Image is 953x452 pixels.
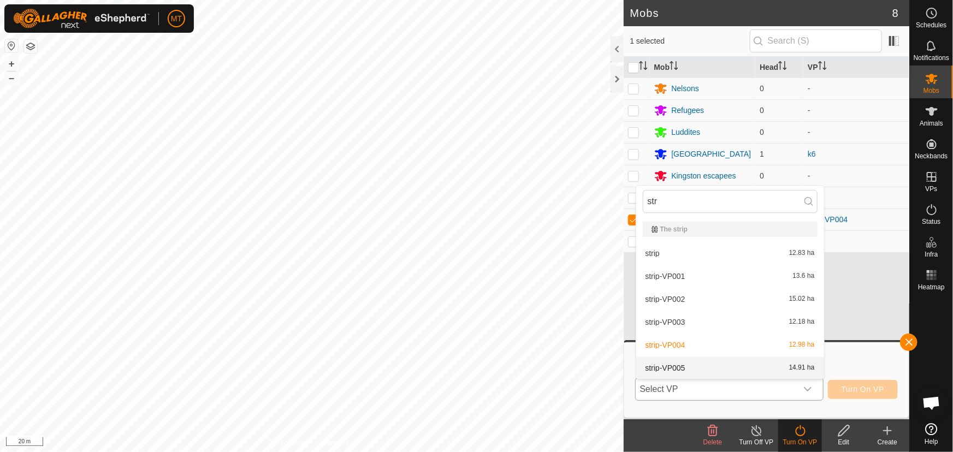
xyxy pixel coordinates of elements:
[925,438,938,445] span: Help
[639,63,648,72] p-sorticon: Activate to sort
[918,284,945,290] span: Heatmap
[269,438,310,448] a: Privacy Policy
[646,341,685,349] span: strip-VP004
[636,357,824,379] li: strip-VP005
[636,334,824,356] li: strip-VP004
[892,5,898,21] span: 8
[636,378,797,400] span: Select VP
[808,150,816,158] a: k6
[672,127,701,138] div: Luddites
[171,13,182,25] span: MT
[866,437,909,447] div: Create
[789,318,815,326] span: 12.18 ha
[322,438,354,448] a: Contact Us
[803,57,909,78] th: VP
[650,57,756,78] th: Mob
[922,218,940,225] span: Status
[789,364,815,372] span: 14.91 ha
[803,121,909,143] td: -
[760,106,764,115] span: 0
[789,341,815,349] span: 12.98 ha
[5,57,18,70] button: +
[797,378,819,400] div: dropdown trigger
[630,35,750,47] span: 1 selected
[915,153,948,159] span: Neckbands
[13,9,150,28] img: Gallagher Logo
[755,57,803,78] th: Head
[646,272,685,280] span: strip-VP001
[5,72,18,85] button: –
[789,249,815,257] span: 12.83 ha
[672,148,751,160] div: [GEOGRAPHIC_DATA]
[24,40,37,53] button: Map Layers
[636,311,824,333] li: strip-VP003
[803,165,909,187] td: -
[760,150,764,158] span: 1
[636,265,824,287] li: strip-VP001
[750,29,882,52] input: Search (S)
[910,419,953,449] a: Help
[760,128,764,136] span: 0
[789,295,815,303] span: 15.02 ha
[643,190,818,213] input: Search
[818,63,827,72] p-sorticon: Activate to sort
[915,386,948,419] div: Open chat
[778,63,787,72] p-sorticon: Activate to sort
[672,83,700,94] div: Nelsons
[808,215,848,224] a: strip-VP004
[842,385,884,394] span: Turn On VP
[636,217,824,379] ul: Option List
[822,437,866,447] div: Edit
[760,171,764,180] span: 0
[652,226,809,233] div: The strip
[735,437,778,447] div: Turn Off VP
[924,87,939,94] span: Mobs
[792,272,814,280] span: 13.6 ha
[803,78,909,99] td: -
[803,99,909,121] td: -
[646,364,685,372] span: strip-VP005
[670,63,678,72] p-sorticon: Activate to sort
[778,437,822,447] div: Turn On VP
[646,295,685,303] span: strip-VP002
[703,438,723,446] span: Delete
[920,120,943,127] span: Animals
[760,84,764,93] span: 0
[646,249,660,257] span: strip
[646,318,685,326] span: strip-VP003
[5,39,18,52] button: Reset Map
[828,380,898,399] button: Turn On VP
[925,251,938,258] span: Infra
[636,288,824,310] li: strip-VP002
[636,242,824,264] li: strip
[914,55,949,61] span: Notifications
[672,105,705,116] div: Refugees
[630,7,892,20] h2: Mobs
[925,186,937,192] span: VPs
[672,170,736,182] div: Kingston escapees
[916,22,946,28] span: Schedules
